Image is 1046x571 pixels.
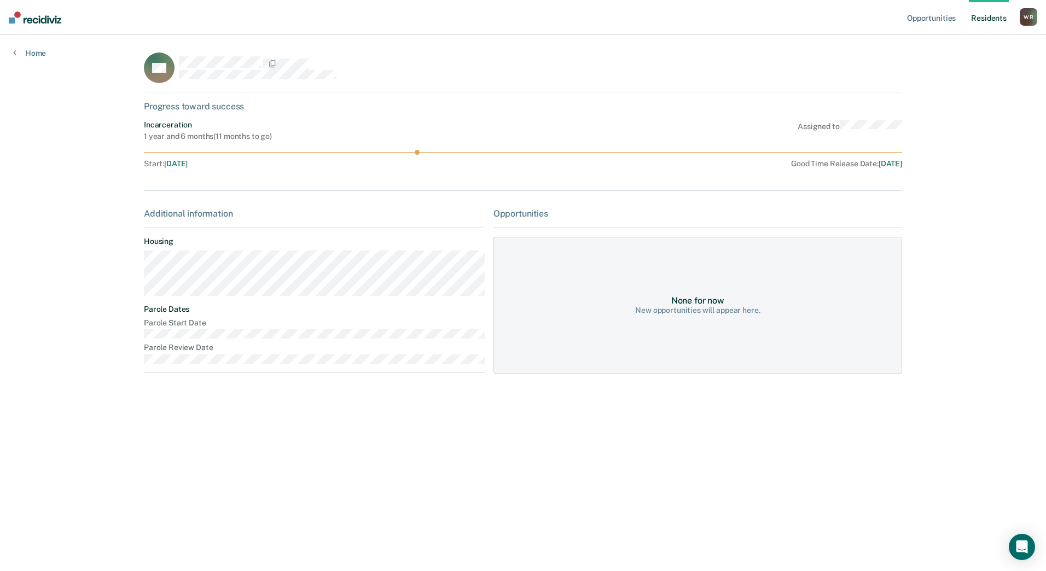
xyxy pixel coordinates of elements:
[635,306,760,315] div: New opportunities will appear here.
[9,11,61,24] img: Recidiviz
[144,343,485,352] dt: Parole Review Date
[879,159,902,168] span: [DATE]
[492,159,902,168] div: Good Time Release Date :
[144,132,272,141] div: 1 year and 6 months ( 11 months to go )
[144,237,485,246] dt: Housing
[13,48,46,58] a: Home
[144,208,485,219] div: Additional information
[144,305,485,314] dt: Parole Dates
[798,120,902,141] div: Assigned to
[144,318,485,328] dt: Parole Start Date
[144,159,487,168] div: Start :
[164,159,188,168] span: [DATE]
[493,208,902,219] div: Opportunities
[671,295,724,306] div: None for now
[1020,8,1037,26] div: W R
[1009,534,1035,560] div: Open Intercom Messenger
[144,120,272,130] div: Incarceration
[144,101,902,112] div: Progress toward success
[1020,8,1037,26] button: WR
